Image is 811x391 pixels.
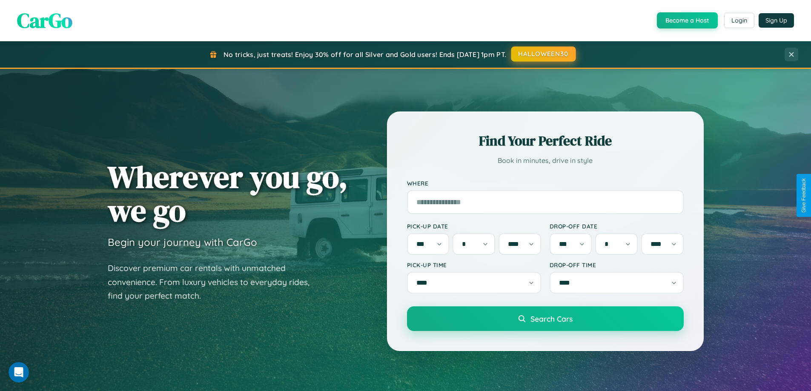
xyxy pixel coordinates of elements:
[759,13,794,28] button: Sign Up
[657,12,718,29] button: Become a Host
[407,180,684,187] label: Where
[407,306,684,331] button: Search Cars
[108,160,348,227] h1: Wherever you go, we go
[17,6,72,34] span: CarGo
[9,362,29,382] iframe: Intercom live chat
[108,261,321,303] p: Discover premium car rentals with unmatched convenience. From luxury vehicles to everyday rides, ...
[530,314,573,323] span: Search Cars
[108,236,257,248] h3: Begin your journey with CarGo
[724,13,754,28] button: Login
[550,261,684,268] label: Drop-off Time
[407,223,541,230] label: Pick-up Date
[407,131,684,150] h2: Find Your Perfect Ride
[801,178,807,213] div: Give Feedback
[224,50,506,59] span: No tricks, just treats! Enjoy 30% off for all Silver and Gold users! Ends [DATE] 1pm PT.
[550,223,684,230] label: Drop-off Date
[407,261,541,268] label: Pick-up Time
[407,154,684,167] p: Book in minutes, drive in style
[511,46,576,62] button: HALLOWEEN30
